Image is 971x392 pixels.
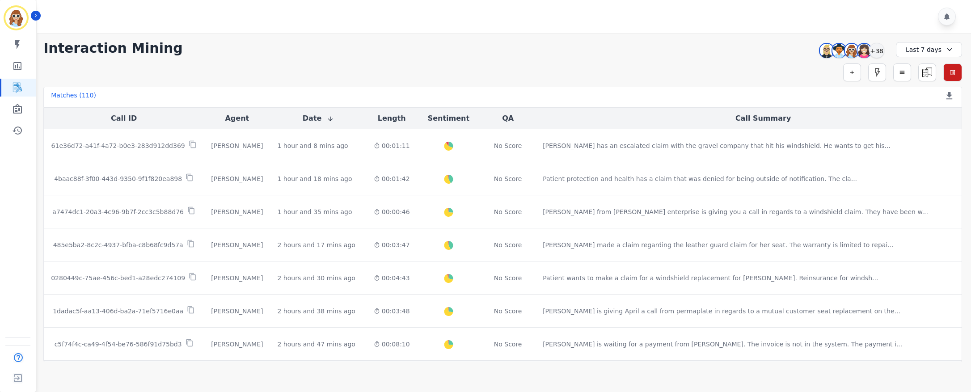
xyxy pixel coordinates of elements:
div: 1 hour and 8 mins ago [277,141,348,150]
div: Patient protection and health has a claim that was denied for being outside of notification. The ... [543,174,857,183]
div: [PERSON_NAME] has an escalated claim with the gravel company that hit his windshield. He wants to... [543,141,891,150]
div: [PERSON_NAME] is giving April a call from permaplate in regards to a mutual customer seat replace... [543,307,900,316]
div: 00:00:46 [374,207,410,216]
p: 4baac88f-3f00-443d-9350-9f1f820ea898 [54,174,182,183]
div: 00:03:48 [374,307,410,316]
p: 1dadac5f-aa13-406d-ba2a-71ef5716e0aa [53,307,183,316]
button: Call ID [111,113,137,124]
p: 485e5ba2-8c2c-4937-bfba-c8b68fc9d57a [53,240,183,249]
button: QA [502,113,514,124]
div: 2 hours and 38 mins ago [277,307,355,316]
div: 2 hours and 30 mins ago [277,274,355,282]
div: +38 [869,43,884,58]
div: 1 hour and 35 mins ago [277,207,352,216]
button: Sentiment [428,113,469,124]
div: [PERSON_NAME] [211,207,263,216]
div: [PERSON_NAME] is waiting for a payment from [PERSON_NAME]. The invoice is not in the system. The ... [543,340,902,349]
button: Length [378,113,406,124]
button: Date [303,113,334,124]
div: 2 hours and 47 mins ago [277,340,355,349]
p: 61e36d72-a41f-4a72-b0e3-283d912dd369 [51,141,185,150]
img: Bordered avatar [5,7,27,29]
div: [PERSON_NAME] made a claim regarding the leather guard claim for her seat. The warranty is limite... [543,240,894,249]
div: [PERSON_NAME] [211,274,263,282]
div: No Score [494,240,522,249]
div: [PERSON_NAME] [211,307,263,316]
p: 0280449c-75ae-456c-bed1-a28edc274109 [51,274,185,282]
div: Last 7 days [896,42,962,57]
div: [PERSON_NAME] [211,240,263,249]
p: a7474dc1-20a3-4c96-9b7f-2cc3c5b88d76 [52,207,184,216]
div: No Score [494,174,522,183]
h1: Interaction Mining [43,40,183,56]
p: c5f74f4c-ca49-4f54-be76-586f91d75bd3 [55,340,182,349]
div: [PERSON_NAME] [211,141,263,150]
div: 00:08:10 [374,340,410,349]
div: 1 hour and 18 mins ago [277,174,352,183]
div: No Score [494,307,522,316]
div: No Score [494,207,522,216]
button: Call Summary [735,113,791,124]
div: No Score [494,141,522,150]
div: Matches ( 110 ) [51,91,96,103]
div: Patient wants to make a claim for a windshield replacement for [PERSON_NAME]. Reinsurance for win... [543,274,878,282]
div: 00:01:11 [374,141,410,150]
div: 2 hours and 17 mins ago [277,240,355,249]
div: 00:04:43 [374,274,410,282]
div: 00:01:42 [374,174,410,183]
div: No Score [494,274,522,282]
button: Agent [225,113,249,124]
div: [PERSON_NAME] [211,174,263,183]
div: [PERSON_NAME] [211,340,263,349]
div: 00:03:47 [374,240,410,249]
div: No Score [494,340,522,349]
div: [PERSON_NAME] from [PERSON_NAME] enterprise is giving you a call in regards to a windshield claim... [543,207,928,216]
